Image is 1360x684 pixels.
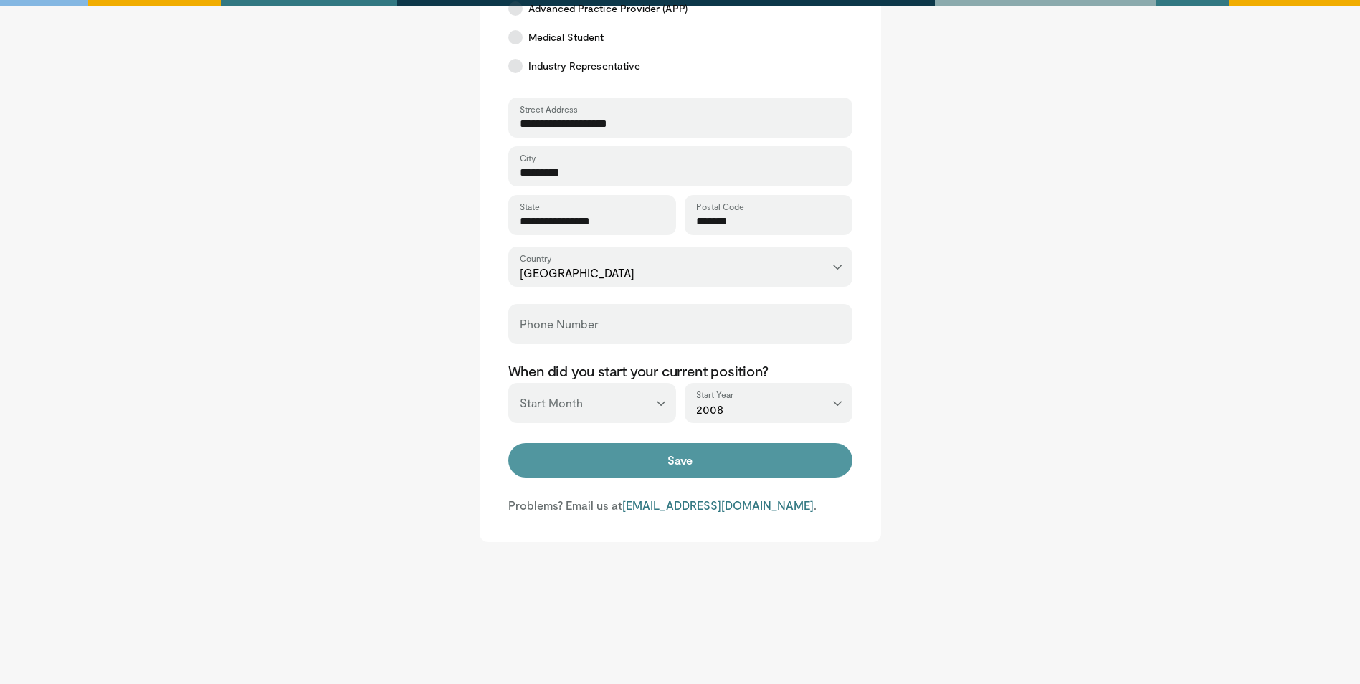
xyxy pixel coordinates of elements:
label: Phone Number [520,310,599,338]
a: [EMAIL_ADDRESS][DOMAIN_NAME] [622,498,814,512]
label: City [520,152,536,163]
label: Postal Code [696,201,744,212]
p: Problems? Email us at . [508,498,852,513]
label: State [520,201,540,212]
span: Industry Representative [528,59,641,73]
span: Medical Student [528,30,604,44]
button: Save [508,443,852,478]
p: When did you start your current position? [508,361,852,380]
span: Advanced Practice Provider (APP) [528,1,688,16]
label: Street Address [520,103,578,115]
